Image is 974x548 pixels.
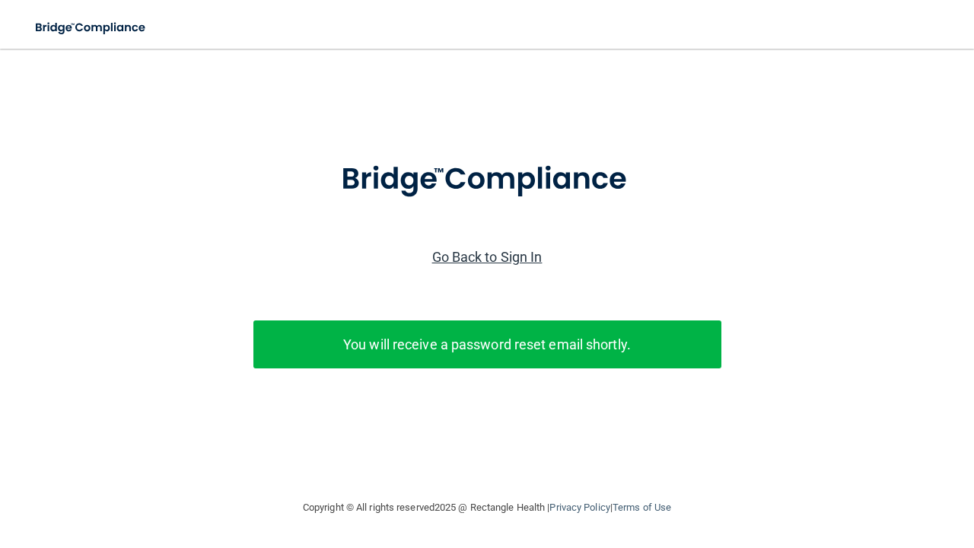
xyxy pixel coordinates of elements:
[265,332,710,357] p: You will receive a password reset email shortly.
[549,502,610,513] a: Privacy Policy
[613,502,671,513] a: Terms of Use
[209,483,765,532] div: Copyright © All rights reserved 2025 @ Rectangle Health | |
[432,249,543,265] a: Go Back to Sign In
[23,12,160,43] img: bridge_compliance_login_screen.278c3ca4.svg
[310,140,664,219] img: bridge_compliance_login_screen.278c3ca4.svg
